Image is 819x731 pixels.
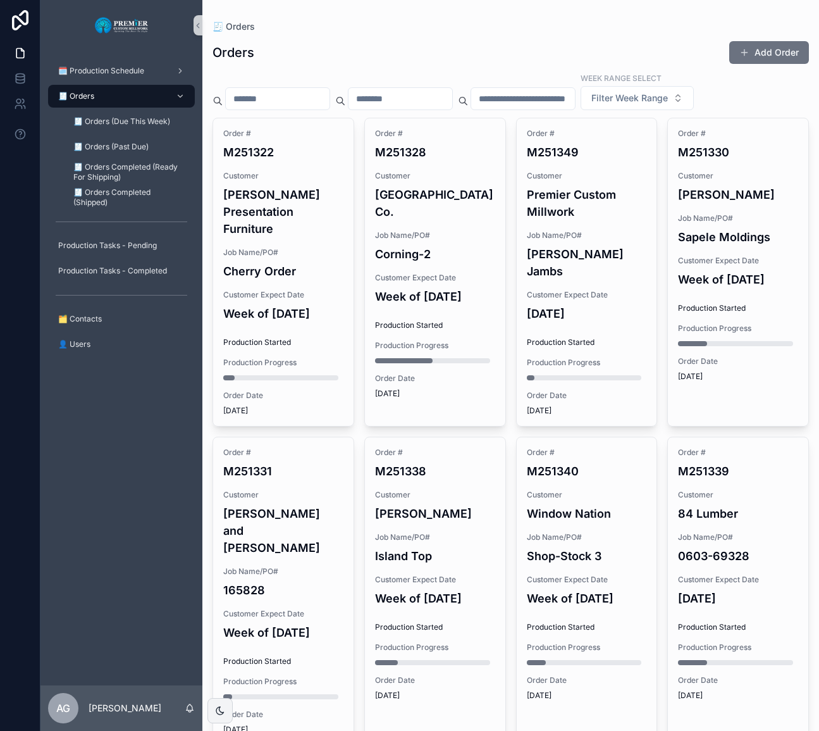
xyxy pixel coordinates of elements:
[223,171,343,181] span: Customer
[56,701,70,716] span: AG
[527,590,647,607] h4: Week of [DATE]
[223,390,343,401] span: Order Date
[527,463,647,480] h4: M251340
[223,305,343,322] h4: Week of [DATE]
[375,447,495,458] span: Order #
[375,690,495,701] span: [DATE]
[223,128,343,139] span: Order #
[678,590,798,607] h4: [DATE]
[48,85,195,108] a: 🧾 Orders
[223,186,343,237] h4: [PERSON_NAME] Presentation Furniture
[223,656,343,666] span: Production Started
[223,490,343,500] span: Customer
[375,246,495,263] h4: Corning-2
[223,144,343,161] h4: M251322
[527,532,647,542] span: Job Name/PO#
[223,566,343,577] span: Job Name/PO#
[527,406,647,416] span: [DATE]
[375,230,495,241] span: Job Name/PO#
[40,51,202,372] div: scrollable content
[63,135,195,158] a: 🧾 Orders (Past Due)
[678,372,798,382] span: [DATE]
[375,575,495,585] span: Customer Expect Date
[375,547,495,565] h4: Island Top
[527,186,647,220] h4: Premier Custom Millwork
[48,234,195,257] a: Production Tasks - Pending
[527,337,647,347] span: Production Started
[375,373,495,384] span: Order Date
[678,256,798,266] span: Customer Expect Date
[678,642,798,653] span: Production Progress
[678,128,798,139] span: Order #
[73,162,182,182] span: 🧾 Orders Completed (Ready For Shipping)
[375,389,495,399] span: [DATE]
[375,532,495,542] span: Job Name/PO#
[223,263,343,280] h4: Cherry Order
[678,690,798,701] span: [DATE]
[678,675,798,685] span: Order Date
[375,273,495,283] span: Customer Expect Date
[375,186,495,220] h4: [GEOGRAPHIC_DATA] Co.
[58,91,94,101] span: 🧾 Orders
[212,20,255,33] a: 🧾 Orders
[223,709,343,720] span: Order Date
[678,213,798,223] span: Job Name/PO#
[58,266,167,276] span: Production Tasks - Completed
[678,303,798,313] span: Production Started
[678,575,798,585] span: Customer Expect Date
[527,305,647,322] h4: [DATE]
[678,144,798,161] h4: M251330
[375,171,495,181] span: Customer
[89,702,161,715] p: [PERSON_NAME]
[678,271,798,288] h4: Week of [DATE]
[729,41,809,64] button: Add Order
[223,447,343,458] span: Order #
[223,505,343,556] h4: [PERSON_NAME] and [PERSON_NAME]
[527,128,647,139] span: Order #
[223,677,343,687] span: Production Progress
[48,308,195,330] a: 🗂️ Contacts
[375,463,495,480] h4: M251338
[223,609,343,619] span: Customer Expect Date
[527,505,647,522] h4: Window Nation
[375,675,495,685] span: Order Date
[527,246,647,280] h4: [PERSON_NAME] Jambs
[678,447,798,458] span: Order #
[48,259,195,282] a: Production Tasks - Completed
[73,116,170,127] span: 🧾 Orders (Due This Week)
[527,547,647,565] h4: Shop-Stock 3
[581,86,694,110] button: Select Button
[58,314,102,324] span: 🗂️ Contacts
[375,288,495,305] h4: Week of [DATE]
[516,118,658,427] a: Order #M251349CustomerPremier Custom MillworkJob Name/PO#[PERSON_NAME] JambsCustomer Expect Date[...
[591,92,668,104] span: Filter Week Range
[678,532,798,542] span: Job Name/PO#
[212,44,254,61] h1: Orders
[527,290,647,300] span: Customer Expect Date
[667,118,809,427] a: Order #M251330Customer[PERSON_NAME]Job Name/PO#Sapele MoldingsCustomer Expect DateWeek of [DATE]P...
[223,582,343,599] h4: 165828
[527,675,647,685] span: Order Date
[223,463,343,480] h4: M251331
[527,144,647,161] h4: M251349
[678,171,798,181] span: Customer
[527,690,647,701] span: [DATE]
[375,144,495,161] h4: M251328
[223,624,343,641] h4: Week of [DATE]
[527,171,647,181] span: Customer
[527,447,647,458] span: Order #
[678,622,798,632] span: Production Started
[678,228,798,246] h4: Sapele Moldings
[375,320,495,330] span: Production Started
[223,358,343,368] span: Production Progress
[223,337,343,347] span: Production Started
[678,356,798,366] span: Order Date
[375,642,495,653] span: Production Progress
[678,463,798,480] h4: M251339
[48,333,195,356] a: 👤 Users
[375,590,495,607] h4: Week of [DATE]
[527,490,647,500] span: Customer
[527,358,647,368] span: Production Progress
[58,241,157,251] span: Production Tasks - Pending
